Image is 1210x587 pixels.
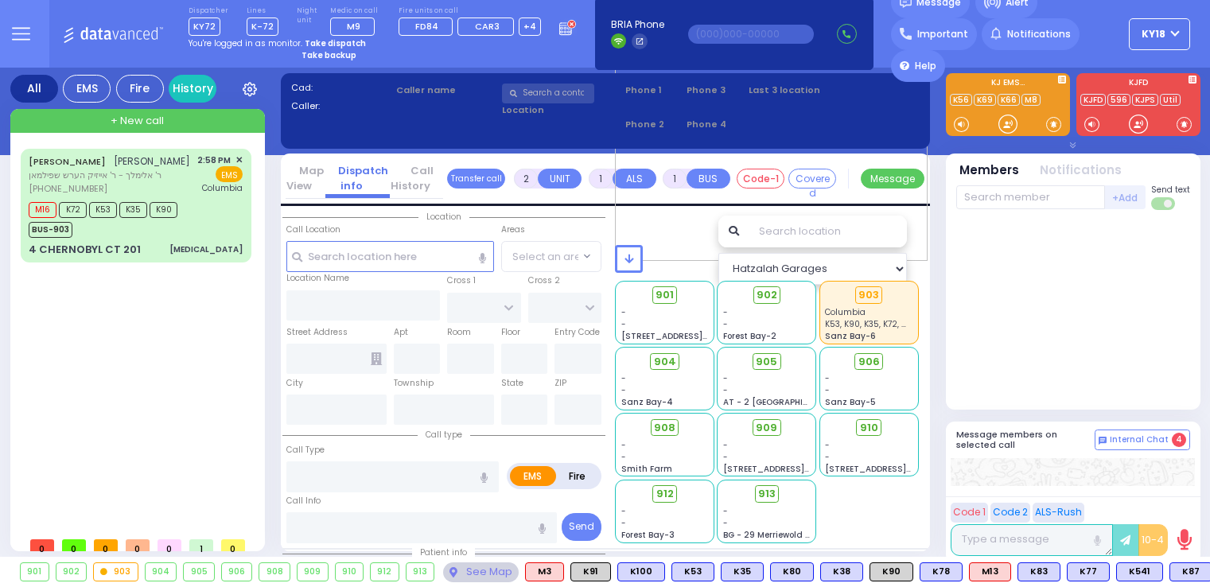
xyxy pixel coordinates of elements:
[621,306,626,318] span: -
[656,486,674,502] span: 912
[297,6,317,25] label: Night unit
[825,396,876,408] span: Sanz Bay-5
[63,75,111,103] div: EMS
[286,224,340,236] label: Call Location
[621,451,626,463] span: -
[523,20,536,33] span: +4
[825,372,830,384] span: -
[286,272,349,285] label: Location Name
[915,59,936,73] span: Help
[749,216,908,247] input: Search location
[502,84,594,103] input: Search a contact
[399,6,542,16] label: Fire units on call
[510,466,556,486] label: EMS
[825,439,830,451] span: -
[29,202,56,218] span: M16
[951,503,988,523] button: Code 1
[30,539,54,551] span: 0
[723,330,776,342] span: Forest Bay-2
[1067,562,1110,581] div: K77
[723,505,728,517] span: -
[656,287,674,303] span: 901
[621,505,626,517] span: -
[126,539,150,551] span: 0
[146,563,177,581] div: 904
[525,562,564,581] div: ALS
[291,99,391,113] label: Caller:
[94,539,118,551] span: 0
[1110,434,1169,445] span: Internal Chat
[394,326,408,339] label: Apt
[336,563,364,581] div: 910
[407,563,434,581] div: 913
[202,182,243,194] span: Columbia
[197,154,231,166] span: 2:58 PM
[621,384,626,396] span: -
[920,562,963,581] div: K78
[286,326,348,339] label: Street Address
[688,25,814,44] input: (000)000-00000
[625,118,682,131] span: Phone 2
[570,562,611,581] div: K91
[94,563,138,581] div: 903
[687,84,743,97] span: Phone 3
[259,563,290,581] div: 908
[59,202,87,218] span: K72
[721,562,764,581] div: K35
[235,154,243,167] span: ✕
[770,562,814,581] div: K80
[396,84,496,97] label: Caller name
[447,274,476,287] label: Cross 1
[29,182,107,195] span: [PHONE_NUMBER]
[247,17,278,36] span: K-72
[501,326,520,339] label: Floor
[119,202,147,218] span: K35
[555,466,600,486] label: Fire
[247,6,278,16] label: Lines
[169,243,243,255] div: [MEDICAL_DATA]
[1107,94,1130,106] a: 596
[447,169,505,189] button: Transfer call
[286,495,321,507] label: Call Info
[29,155,106,168] a: [PERSON_NAME]
[950,94,972,106] a: K56
[671,562,714,581] div: BLS
[1021,94,1041,106] a: M8
[617,562,665,581] div: K100
[538,169,582,189] button: UNIT
[554,377,566,390] label: ZIP
[723,396,841,408] span: AT - 2 [GEOGRAPHIC_DATA]
[990,503,1030,523] button: Code 2
[89,202,117,218] span: K53
[447,326,471,339] label: Room
[723,451,728,463] span: -
[501,224,525,236] label: Areas
[1160,94,1181,106] a: Util
[621,463,672,475] span: Smith Farm
[62,539,86,551] span: 0
[687,118,743,131] span: Phone 4
[286,444,325,457] label: Call Type
[855,286,883,304] div: 903
[1129,18,1190,50] button: KY18
[116,75,164,103] div: Fire
[330,6,380,16] label: Medic on call
[528,274,560,287] label: Cross 2
[502,103,620,117] label: Location
[858,354,880,370] span: 906
[169,75,216,103] a: History
[475,20,500,33] span: CAR3
[1080,94,1106,106] a: KJFD
[1076,79,1200,90] label: KJFD
[671,562,714,581] div: K53
[1099,437,1107,445] img: comment-alt.png
[371,352,382,365] span: Other building occupants
[825,463,975,475] span: [STREET_ADDRESS][PERSON_NAME]
[111,113,164,129] span: + New call
[723,384,728,396] span: -
[291,81,391,95] label: Cad:
[1007,27,1071,41] span: Notifications
[825,330,876,342] span: Sanz Bay-6
[959,161,1019,180] button: Members
[1116,562,1163,581] div: K541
